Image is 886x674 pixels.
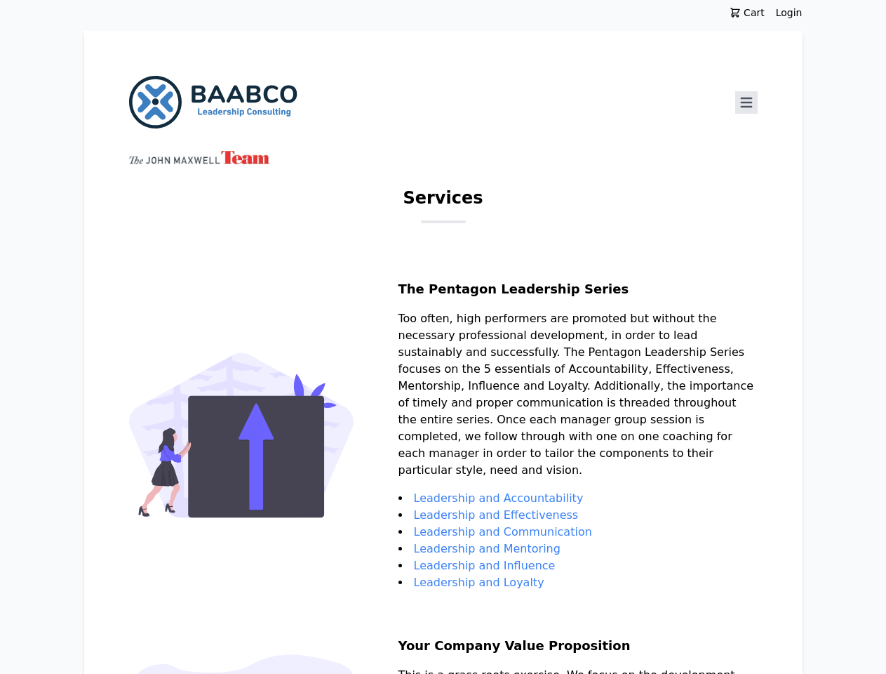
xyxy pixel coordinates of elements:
a: Login [776,6,803,20]
a: Leadership and Communication [414,525,592,538]
a: Leadership and Effectiveness [414,508,579,522]
a: Cart [718,6,776,20]
a: Leadership and Loyalty [414,576,544,589]
span: Cart [741,6,765,20]
img: John Maxwell [129,151,269,164]
h2: Your Company Value Proposition [398,636,758,667]
img: BAABCO Consulting Services [129,76,297,128]
a: Leadership and Influence [414,559,556,572]
p: Too often, high performers are promoted but without the necessary professional development, in or... [398,310,758,490]
h1: Services [403,187,483,220]
h2: The Pentagon Leadership Series [398,279,758,310]
a: Leadership and Mentoring [414,542,561,555]
a: Leadership and Accountability [414,491,584,505]
img: The Pentagon Leadership Series [129,279,354,591]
